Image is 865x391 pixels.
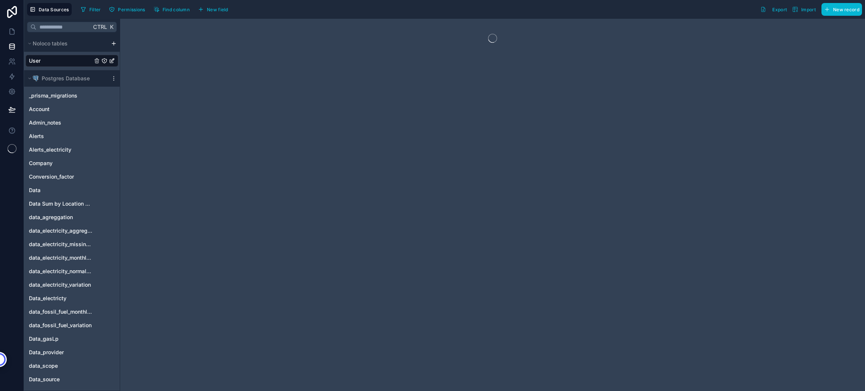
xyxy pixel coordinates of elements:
[26,130,118,142] div: Alerts
[42,75,90,82] span: Postgres Database
[26,319,118,331] div: data_fossil_fuel_variation
[772,7,787,12] span: Export
[29,335,59,343] span: Data_gasLp
[106,4,151,15] a: Permissions
[29,227,92,235] span: data_electricity_aggregation
[26,38,108,49] button: Noloco tables
[29,281,91,289] span: data_electricity_variation
[26,238,118,250] div: data_electricity_missing_data
[33,40,68,47] span: Noloco tables
[29,132,44,140] span: Alerts
[151,4,192,15] button: Find column
[26,198,118,210] div: Data Sum by Location and Data type
[29,159,53,167] span: Company
[801,7,816,12] span: Import
[29,173,74,180] span: Conversion_factor
[818,3,862,16] a: New record
[26,73,108,84] button: Postgres logoPostgres Database
[26,306,118,318] div: data_fossil_fuel_monthly_normalization
[195,4,231,15] button: New field
[26,171,118,183] div: Conversion_factor
[89,7,101,12] span: Filter
[26,373,118,385] div: Data_source
[26,90,118,102] div: _prisma_migrations
[29,241,92,248] span: data_electricity_missing_data
[26,279,118,291] div: data_electricity_variation
[29,295,66,302] span: Data_electricty
[26,55,118,67] div: User
[78,4,104,15] button: Filter
[29,362,58,370] span: data_scope
[29,186,41,194] span: Data
[106,4,148,15] button: Permissions
[29,254,92,262] span: data_electricity_monthly_normalization
[118,7,145,12] span: Permissions
[26,157,118,169] div: Company
[26,144,118,156] div: Alerts_electricity
[24,35,120,391] div: scrollable content
[26,346,118,358] div: Data_provider
[26,252,118,264] div: data_electricity_monthly_normalization
[26,184,118,196] div: Data
[29,349,64,356] span: Data_provider
[29,322,92,329] span: data_fossil_fuel_variation
[758,3,790,16] button: Export
[29,376,60,383] span: Data_source
[26,225,118,237] div: data_electricity_aggregation
[29,57,41,65] span: User
[29,146,71,153] span: Alerts_electricity
[39,7,69,12] span: Data Sources
[26,265,118,277] div: data_electricity_normalization
[29,105,50,113] span: Account
[29,92,77,99] span: _prisma_migrations
[29,268,92,275] span: data_electricity_normalization
[29,119,61,126] span: Admin_notes
[26,103,118,115] div: Account
[790,3,818,16] button: Import
[92,22,108,32] span: Ctrl
[29,200,92,208] span: Data Sum by Location and Data type
[26,117,118,129] div: Admin_notes
[109,24,114,30] span: K
[29,308,92,316] span: data_fossil_fuel_monthly_normalization
[833,7,859,12] span: New record
[26,360,118,372] div: data_scope
[26,333,118,345] div: Data_gasLp
[163,7,190,12] span: Find column
[33,75,39,81] img: Postgres logo
[29,214,73,221] span: data_agreggation
[26,211,118,223] div: data_agreggation
[27,3,72,16] button: Data Sources
[207,7,228,12] span: New field
[26,292,118,304] div: Data_electricty
[821,3,862,16] button: New record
